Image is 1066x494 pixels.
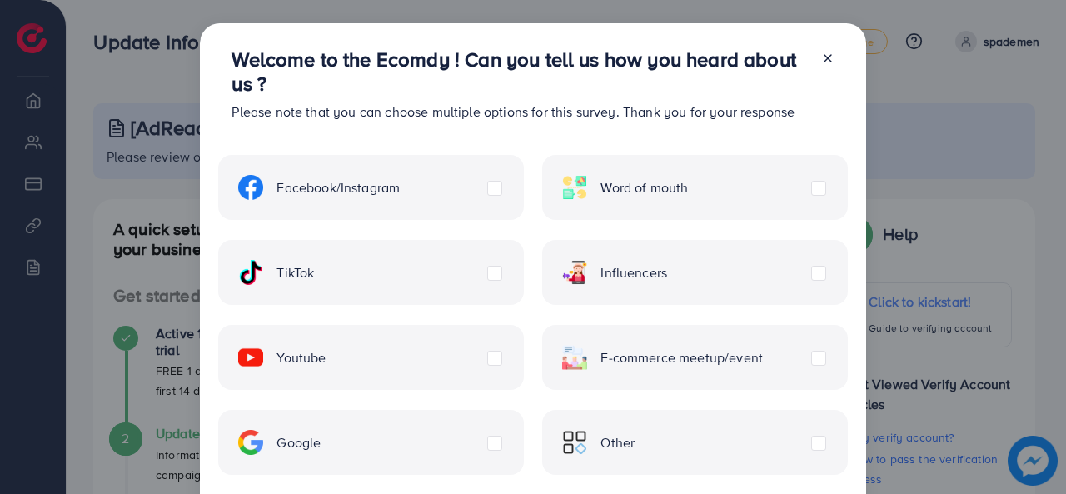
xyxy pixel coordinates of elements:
[276,263,314,282] span: TikTok
[232,102,807,122] p: Please note that you can choose multiple options for this survey. Thank you for your response
[238,430,263,455] img: ic-google.5bdd9b68.svg
[276,433,321,452] span: Google
[562,430,587,455] img: ic-other.99c3e012.svg
[600,263,667,282] span: Influencers
[562,345,587,370] img: ic-ecommerce.d1fa3848.svg
[600,178,688,197] span: Word of mouth
[238,260,263,285] img: ic-tiktok.4b20a09a.svg
[276,178,400,197] span: Facebook/Instagram
[238,345,263,370] img: ic-youtube.715a0ca2.svg
[562,175,587,200] img: ic-word-of-mouth.a439123d.svg
[562,260,587,285] img: ic-influencers.a620ad43.svg
[276,348,326,367] span: Youtube
[238,175,263,200] img: ic-facebook.134605ef.svg
[600,348,763,367] span: E-commerce meetup/event
[232,47,807,96] h3: Welcome to the Ecomdy ! Can you tell us how you heard about us ?
[600,433,635,452] span: Other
